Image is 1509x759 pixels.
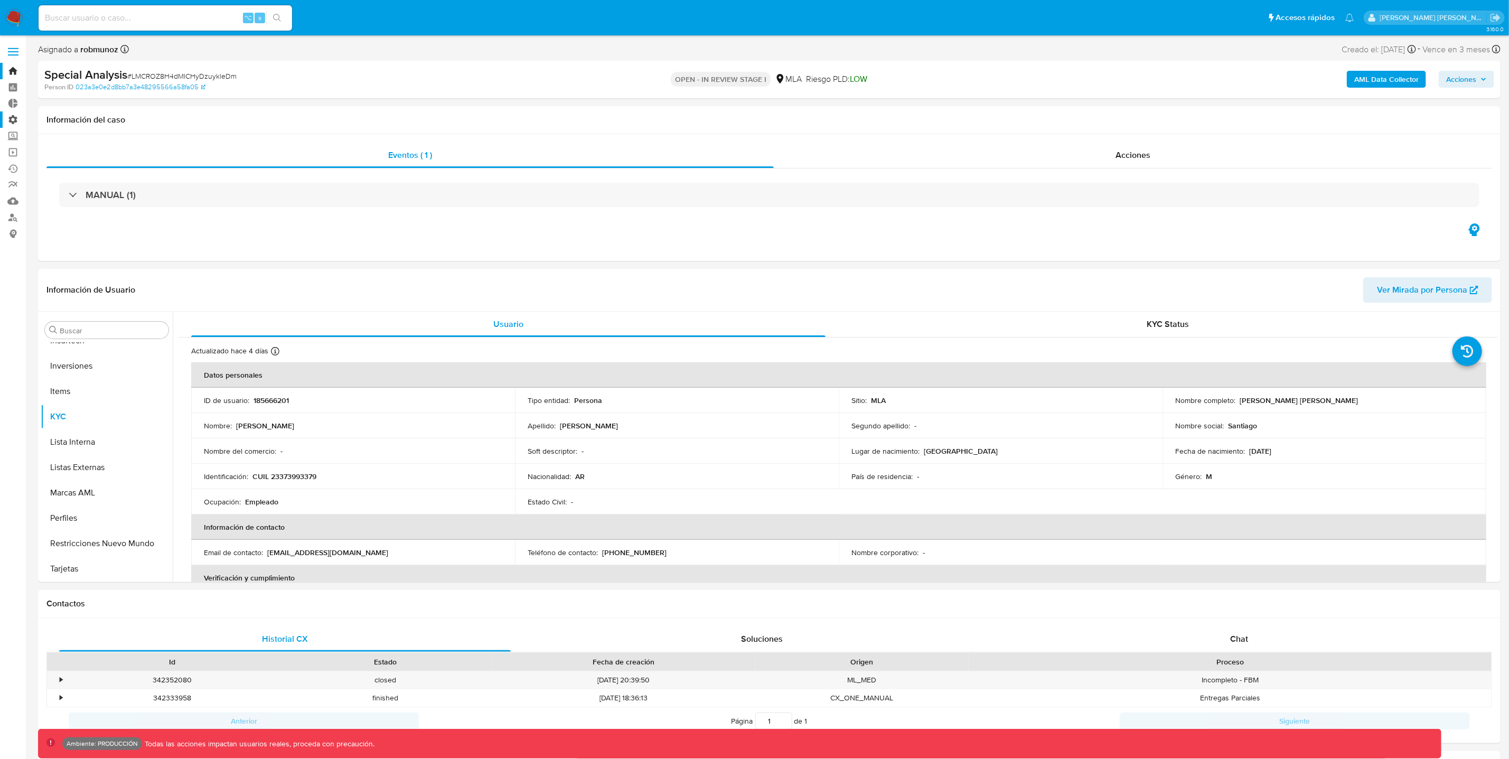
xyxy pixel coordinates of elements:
p: OPEN - IN REVIEW STAGE I [671,72,771,87]
span: Vence en 3 meses [1423,44,1491,55]
div: [DATE] 20:39:50 [492,671,755,689]
div: • [60,675,62,685]
p: Teléfono de contacto : [528,548,598,557]
div: Entregas Parciales [969,689,1492,707]
p: - [923,548,925,557]
p: Santiago [1228,421,1257,430]
h1: Contactos [46,598,1492,609]
p: 185666201 [254,396,289,405]
span: KYC Status [1147,318,1189,330]
b: robmunoz [78,43,118,55]
div: Estado [286,657,485,667]
p: Email de contacto : [204,548,263,557]
span: Asignado a [38,44,118,55]
div: Fecha de creación [500,657,748,667]
p: AR [575,472,585,481]
p: País de residencia : [851,472,913,481]
h3: MANUAL (1) [86,189,136,201]
p: Sitio : [851,396,867,405]
p: Nombre social : [1175,421,1224,430]
div: closed [279,671,492,689]
span: Chat [1230,633,1248,645]
span: ⌥ [244,13,252,23]
div: ML_MED [755,671,969,689]
b: Person ID [44,82,73,92]
p: Empleado [245,497,278,507]
p: Soft descriptor : [528,446,577,456]
p: MLA [871,396,886,405]
b: Special Analysis [44,66,127,83]
p: - [917,472,919,481]
th: Datos personales [191,362,1486,388]
button: Listas Externas [41,455,173,480]
div: • [60,693,62,703]
input: Buscar [60,326,164,335]
div: Proceso [976,657,1484,667]
span: Acciones [1446,71,1476,88]
p: Ambiente: PRODUCCIÓN [67,742,138,746]
p: - [914,421,916,430]
span: 1 [805,716,808,726]
button: KYC [41,404,173,429]
th: Verificación y cumplimiento [191,565,1486,591]
span: Usuario [493,318,523,330]
p: [PERSON_NAME] [560,421,618,430]
p: Segundo apellido : [851,421,910,430]
p: [PERSON_NAME] [PERSON_NAME] [1240,396,1358,405]
p: Nombre del comercio : [204,446,276,456]
div: MANUAL (1) [59,183,1479,207]
p: Todas las acciones impactan usuarios reales, proceda con precaución. [142,739,374,749]
button: AML Data Collector [1347,71,1426,88]
span: Soluciones [741,633,783,645]
h1: Información de Usuario [46,285,135,295]
p: - [571,497,573,507]
button: Marcas AML [41,480,173,505]
p: Tipo entidad : [528,396,570,405]
div: 342333958 [65,689,279,707]
button: Acciones [1439,71,1494,88]
input: Buscar usuario o caso... [39,11,292,25]
p: ID de usuario : [204,396,249,405]
p: - [582,446,584,456]
p: [EMAIL_ADDRESS][DOMAIN_NAME] [267,548,388,557]
div: Incompleto - FBM [969,671,1492,689]
a: Salir [1490,12,1501,23]
p: Género : [1175,472,1202,481]
p: leidy.martinez@mercadolibre.com.co [1380,13,1487,23]
p: CUIL 23373993379 [252,472,316,481]
div: Id [73,657,271,667]
p: Persona [574,396,602,405]
p: - [280,446,283,456]
span: Acciones [1116,149,1150,161]
p: Nombre : [204,421,232,430]
div: Creado el: [DATE] [1342,42,1416,57]
p: Nombre corporativo : [851,548,918,557]
span: Riesgo PLD: [806,73,867,85]
span: # LMCROZ8H4dMICHyDzuykleDm [127,71,237,81]
p: Estado Civil : [528,497,567,507]
a: Notificaciones [1345,13,1354,22]
p: Nacionalidad : [528,472,571,481]
span: Accesos rápidos [1276,12,1335,23]
span: - [1418,42,1421,57]
span: Eventos ( 1 ) [388,149,432,161]
button: Anterior [69,713,419,729]
p: Apellido : [528,421,556,430]
button: Restricciones Nuevo Mundo [41,531,173,556]
p: Ocupación : [204,497,241,507]
p: M [1206,472,1212,481]
p: [GEOGRAPHIC_DATA] [924,446,998,456]
b: AML Data Collector [1354,71,1419,88]
p: [PHONE_NUMBER] [602,548,667,557]
p: Actualizado hace 4 días [191,346,268,356]
span: Ver Mirada por Persona [1377,277,1467,303]
div: finished [279,689,492,707]
a: 023a3e0e2d8bb7a3e48295566a58fa05 [76,82,205,92]
button: Lista Interna [41,429,173,455]
span: LOW [850,73,867,85]
button: Perfiles [41,505,173,531]
span: Página de [732,713,808,729]
div: 342352080 [65,671,279,689]
p: Nombre completo : [1175,396,1235,405]
button: Ver Mirada por Persona [1363,277,1492,303]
